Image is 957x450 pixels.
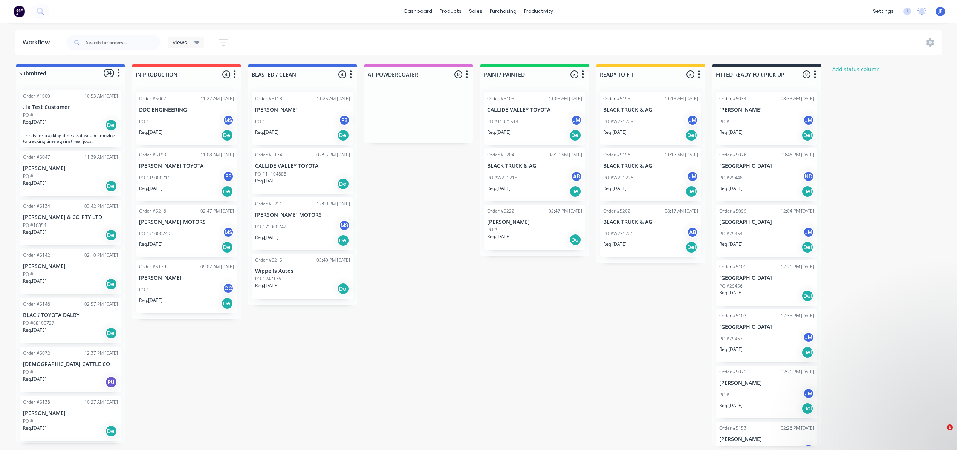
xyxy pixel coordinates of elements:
p: [GEOGRAPHIC_DATA] [719,163,814,169]
p: [PERSON_NAME] [255,107,350,113]
div: Order #5174 [255,152,282,158]
div: Order #513810:27 AM [DATE][PERSON_NAME]PO #Req.[DATE]Del [20,396,121,441]
div: Del [569,185,581,197]
div: Order #504711:39 AM [DATE][PERSON_NAME]PO #Req.[DATE]Del [20,151,121,196]
div: 08:19 AM [DATE] [549,152,582,158]
div: Order #5072 [23,350,50,357]
div: Order #5101 [719,263,746,270]
p: Req. [DATE] [255,178,278,184]
div: CO [223,283,234,294]
p: PO #W231226 [603,174,633,181]
div: 02:10 PM [DATE] [84,252,118,259]
div: Order #5102 [719,312,746,319]
div: Order #519511:13 AM [DATE]BLACK TRUCK & AGPO #W231225JMReq.[DATE]Del [600,92,701,145]
div: Del [801,185,813,197]
p: .1a Test Customer [23,104,118,110]
p: PO #15000711 [139,174,170,181]
div: PB [223,171,234,182]
div: Order #503408:33 AM [DATE][PERSON_NAME]PO #JMReq.[DATE]Del [716,92,817,145]
p: PO # [23,369,33,376]
p: Req. [DATE] [255,282,278,289]
div: Order #5204 [487,152,514,158]
p: Req. [DATE] [23,376,46,383]
p: Req. [DATE] [719,289,743,296]
p: [PERSON_NAME] MOTORS [255,212,350,218]
p: PO # [255,118,265,125]
p: PO # [23,418,33,425]
div: 11:13 AM [DATE] [665,95,698,102]
div: 08:17 AM [DATE] [665,208,698,214]
span: Views [173,38,187,46]
div: 02:55 PM [DATE] [316,152,350,158]
p: Req. [DATE] [139,241,162,248]
div: JM [687,115,698,126]
div: 03:40 PM [DATE] [316,257,350,263]
p: CALLIDE VALLEY TOYOTA [255,163,350,169]
div: Del [569,234,581,246]
p: [PERSON_NAME] [719,107,814,113]
p: Req. [DATE] [719,241,743,248]
div: Order #522202:47 PM [DATE][PERSON_NAME]PO #Req.[DATE]Del [484,205,585,250]
div: Order #511811:25 AM [DATE][PERSON_NAME]PO #PBReq.[DATE]Del [252,92,353,145]
div: Del [105,327,117,339]
div: 03:46 PM [DATE] [781,152,814,158]
div: Order #514602:57 PM [DATE]BLACK TOYOTA DALBYPO #08100727Req.[DATE]Del [20,298,121,343]
div: Order #5202 [603,208,630,214]
p: Req. [DATE] [23,425,46,432]
div: Del [221,185,233,197]
p: Req. [DATE] [23,278,46,285]
div: Order #5105 [487,95,514,102]
div: Order #5071 [719,369,746,375]
p: [PERSON_NAME] MOTORS [139,219,234,225]
div: Order #507102:21 PM [DATE][PERSON_NAME]PO #JMReq.[DATE]Del [716,366,817,418]
div: Del [685,241,697,253]
div: Del [105,119,117,131]
div: Order #5047 [23,154,50,161]
div: Del [569,129,581,141]
span: 1 [947,424,953,430]
span: JF [939,8,942,15]
div: PB [339,115,350,126]
div: Order #5196 [603,152,630,158]
div: Del [221,129,233,141]
input: Search for orders... [86,35,161,50]
p: PO # [487,227,497,233]
div: Order #5138 [23,399,50,406]
div: Order #509912:04 PM [DATE][GEOGRAPHIC_DATA]PO #29454JMReq.[DATE]Del [716,205,817,257]
div: JM [803,388,814,399]
p: [PERSON_NAME] [23,263,118,269]
div: Order #5062 [139,95,166,102]
div: Del [337,178,349,190]
p: Req. [DATE] [603,185,627,192]
div: Order #5222 [487,208,514,214]
div: 11:22 AM [DATE] [200,95,234,102]
div: 11:39 AM [DATE] [84,154,118,161]
div: Del [221,241,233,253]
p: [PERSON_NAME] [719,380,814,386]
div: Order #5211 [255,201,282,207]
p: Req. [DATE] [719,129,743,136]
div: Order #513403:42 PM [DATE][PERSON_NAME] & CO PTY LTDPO #16854Req.[DATE]Del [20,200,121,245]
div: 12:21 PM [DATE] [781,263,814,270]
div: JM [803,332,814,343]
div: Order #5179 [139,263,166,270]
div: Order #5195 [603,95,630,102]
div: 10:27 AM [DATE] [84,399,118,406]
p: Req. [DATE] [139,129,162,136]
div: Order #507212:37 PM [DATE][DEMOGRAPHIC_DATA] CATTLE COPO #Req.[DATE]PU [20,347,121,392]
div: AB [687,227,698,238]
div: productivity [520,6,557,17]
p: PO # [23,271,33,278]
p: Req. [DATE] [603,129,627,136]
div: 11:25 AM [DATE] [316,95,350,102]
p: PO # [719,392,729,398]
div: Del [337,129,349,141]
div: products [436,6,465,17]
p: PO #29454 [719,230,743,237]
div: ND [803,171,814,182]
p: [PERSON_NAME] [719,436,814,442]
p: Req. [DATE] [139,297,162,304]
div: Order #510511:05 AM [DATE]CALLIDE VALLEY TOYOTAPO #11021514JMReq.[DATE]Del [484,92,585,145]
p: Req. [DATE] [719,185,743,192]
div: JM [803,115,814,126]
